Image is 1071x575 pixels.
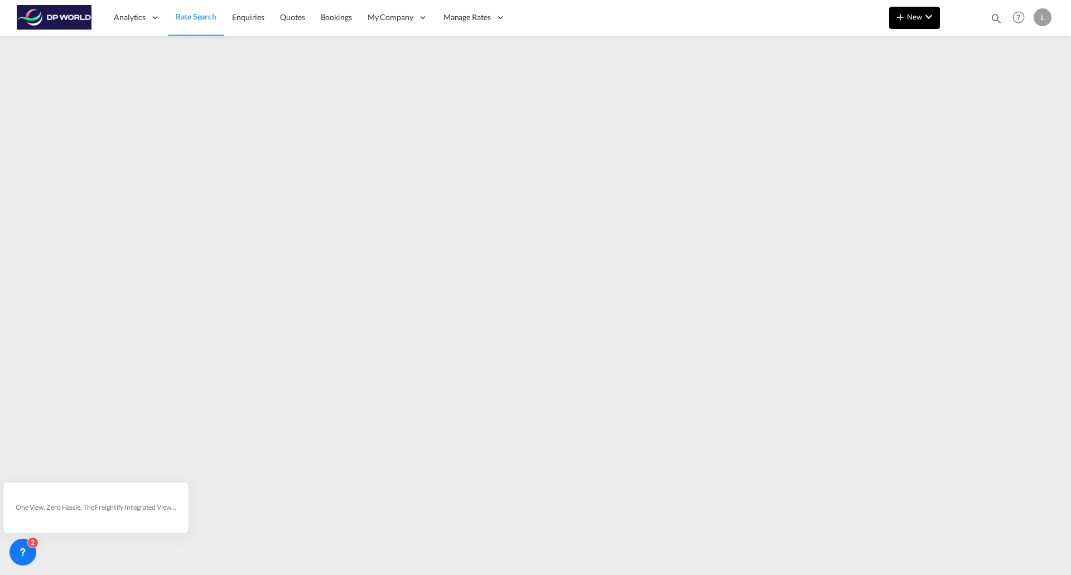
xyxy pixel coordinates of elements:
[1034,8,1051,26] div: L
[894,10,907,23] md-icon: icon-plus 400-fg
[368,12,413,23] span: My Company
[922,10,935,23] md-icon: icon-chevron-down
[894,12,935,21] span: New
[280,12,305,22] span: Quotes
[321,12,352,22] span: Bookings
[17,5,92,30] img: c08ca190194411f088ed0f3ba295208c.png
[990,12,1002,25] md-icon: icon-magnify
[1009,8,1028,27] span: Help
[443,12,491,23] span: Manage Rates
[176,12,216,21] span: Rate Search
[232,12,264,22] span: Enquiries
[889,7,940,29] button: icon-plus 400-fgNewicon-chevron-down
[1009,8,1034,28] div: Help
[114,12,146,23] span: Analytics
[990,12,1002,29] div: icon-magnify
